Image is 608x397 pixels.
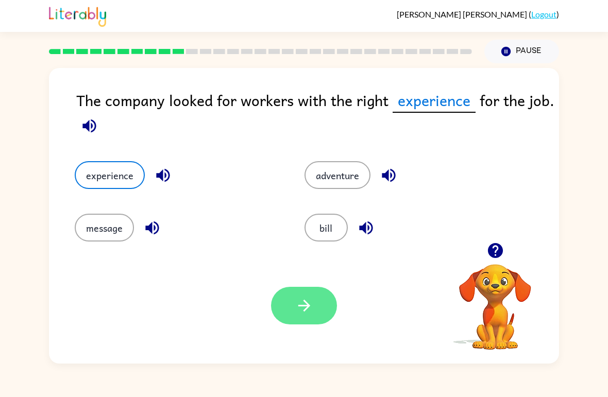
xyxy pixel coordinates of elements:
img: Literably [49,4,106,27]
button: message [75,214,134,241]
button: experience [75,161,145,189]
div: The company looked for workers with the right for the job. [76,89,559,141]
span: [PERSON_NAME] [PERSON_NAME] [397,9,529,19]
div: ( ) [397,9,559,19]
button: Pause [484,40,559,63]
video: Your browser must support playing .mp4 files to use Literably. Please try using another browser. [444,248,547,351]
button: bill [305,214,348,241]
span: experience [393,89,476,113]
a: Logout [531,9,556,19]
button: adventure [305,161,370,189]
